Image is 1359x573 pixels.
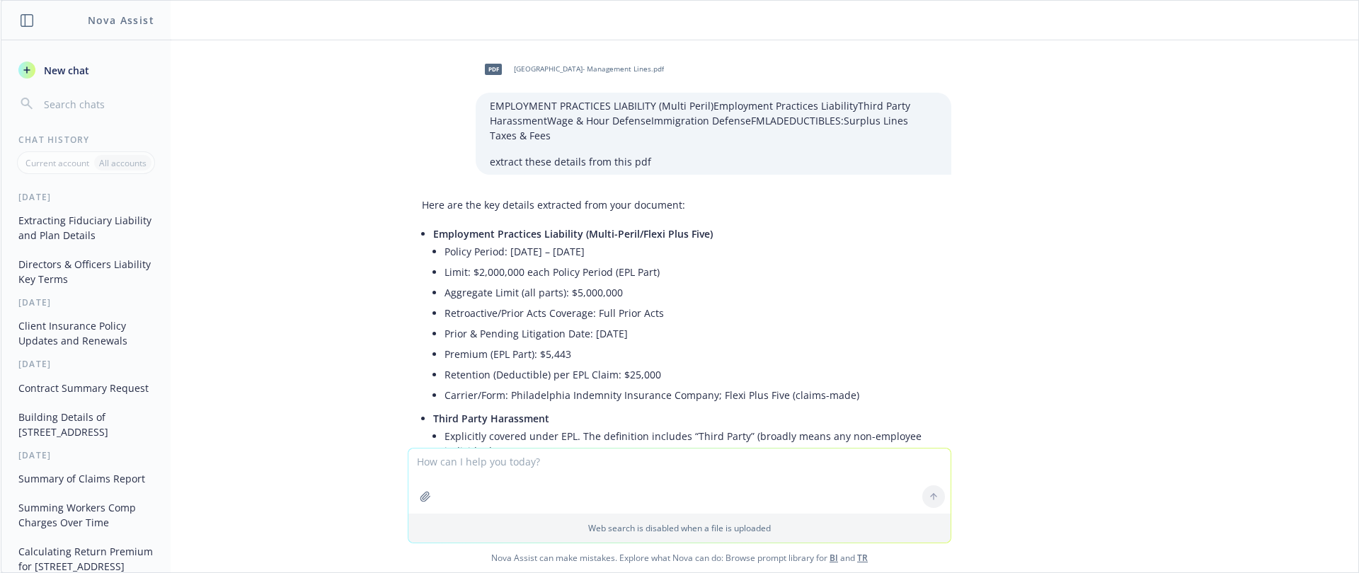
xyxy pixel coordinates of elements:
button: Summing Workers Comp Charges Over Time [13,496,159,534]
li: Policy Period: [DATE] – [DATE] [445,241,937,262]
li: Retroactive/Prior Acts Coverage: Full Prior Acts [445,303,937,323]
a: BI [830,552,838,564]
div: [DATE] [1,296,171,308]
button: Contract Summary Request [13,376,159,400]
button: New chat [13,57,159,83]
input: Search chats [41,94,154,114]
p: Current account [25,157,89,169]
p: Here are the key details extracted from your document: [422,197,937,212]
p: EMPLOYMENT PRACTICES LIABILITY (Multi Peril)Employment Practices LiabilityThird Party HarassmentW... [490,98,937,143]
span: Employment Practices Liability (Multi-Peril/Flexi Plus Five) [433,227,713,241]
li: Retention (Deductible) per EPL Claim: $25,000 [445,364,937,385]
span: Third Party Harassment [433,412,549,425]
div: [DATE] [1,358,171,370]
li: Prior & Pending Litigation Date: [DATE] [445,323,937,344]
div: [DATE] [1,449,171,461]
span: [GEOGRAPHIC_DATA]- Management Lines.pdf [514,64,664,74]
button: Extracting Fiduciary Liability and Plan Details [13,209,159,247]
li: Limit: $2,000,000 each Policy Period (EPL Part) [445,262,937,282]
li: Carrier/Form: Philadelphia Indemnity Insurance Company; Flexi Plus Five (claims-made) [445,385,937,405]
div: Chat History [1,134,171,146]
button: Client Insurance Policy Updates and Renewals [13,314,159,352]
button: Directors & Officers Liability Key Terms [13,253,159,291]
h1: Nova Assist [88,13,154,28]
p: All accounts [99,157,147,169]
li: Explicitly covered under EPL. The definition includes “Third Party” (broadly means any non-employ... [445,426,937,461]
div: [DATE] [1,191,171,203]
span: pdf [485,64,502,74]
li: Aggregate Limit (all parts): $5,000,000 [445,282,937,303]
span: New chat [41,63,89,78]
li: Premium (EPL Part): $5,443 [445,344,937,364]
span: Nova Assist can make mistakes. Explore what Nova can do: Browse prompt library for and [6,543,1353,572]
button: Summary of Claims Report [13,467,159,490]
button: Building Details of [STREET_ADDRESS] [13,405,159,444]
p: Web search is disabled when a file is uploaded [417,522,942,534]
div: pdf[GEOGRAPHIC_DATA]- Management Lines.pdf [476,52,667,87]
p: extract these details from this pdf [490,154,937,169]
a: TR [857,552,868,564]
